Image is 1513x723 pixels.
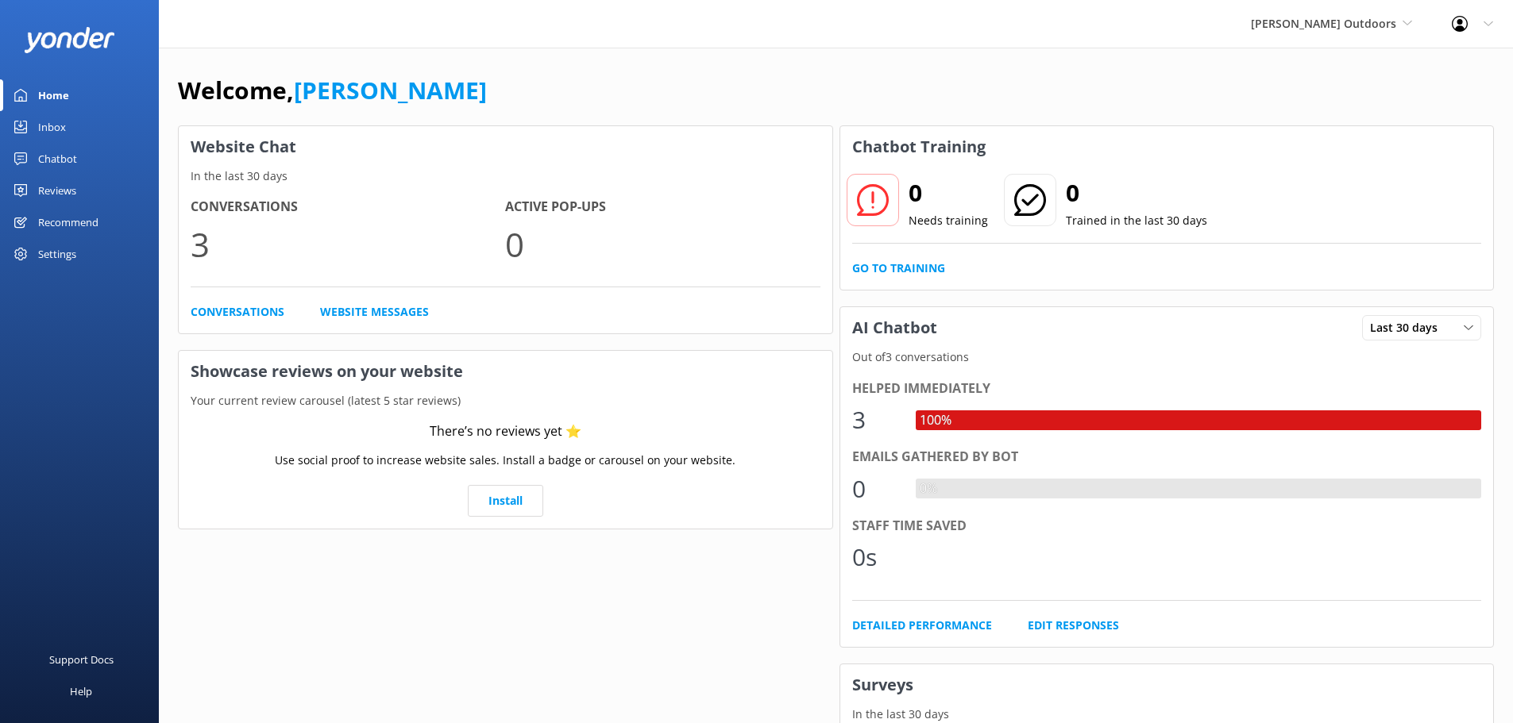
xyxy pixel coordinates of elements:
[38,238,76,270] div: Settings
[840,664,1494,706] h3: Surveys
[179,126,832,167] h3: Website Chat
[852,516,1482,536] div: Staff time saved
[852,617,992,634] a: Detailed Performance
[505,197,820,217] h4: Active Pop-ups
[1028,617,1119,634] a: Edit Responses
[840,348,1494,366] p: Out of 3 conversations
[840,126,998,167] h3: Chatbot Training
[320,303,429,321] a: Website Messages
[505,217,820,271] p: 0
[430,421,581,442] div: There’s no reviews yet ⭐
[38,111,66,143] div: Inbox
[909,212,988,229] p: Needs training
[1066,174,1207,212] h2: 0
[179,392,832,410] p: Your current review carousel (latest 5 star reviews)
[1251,16,1396,31] span: [PERSON_NAME] Outdoors
[840,706,1494,723] p: In the last 30 days
[191,197,505,217] h4: Conversations
[179,351,832,392] h3: Showcase reviews on your website
[275,452,735,469] p: Use social proof to increase website sales. Install a badge or carousel on your website.
[70,675,92,707] div: Help
[468,485,543,517] a: Install
[38,206,98,238] div: Recommend
[852,447,1482,467] div: Emails gathered by bot
[38,79,69,111] div: Home
[294,74,487,106] a: [PERSON_NAME]
[191,303,284,321] a: Conversations
[49,644,114,675] div: Support Docs
[1066,212,1207,229] p: Trained in the last 30 days
[840,307,949,348] h3: AI Chatbot
[179,167,832,185] p: In the last 30 days
[38,143,77,175] div: Chatbot
[1370,319,1447,337] span: Last 30 days
[852,379,1482,399] div: Helped immediately
[852,538,900,576] div: 0s
[916,479,941,499] div: 0%
[178,71,487,110] h1: Welcome,
[909,174,988,212] h2: 0
[38,175,76,206] div: Reviews
[852,470,900,508] div: 0
[852,401,900,439] div: 3
[852,260,945,277] a: Go to Training
[24,27,115,53] img: yonder-white-logo.png
[916,410,955,431] div: 100%
[191,217,505,271] p: 3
